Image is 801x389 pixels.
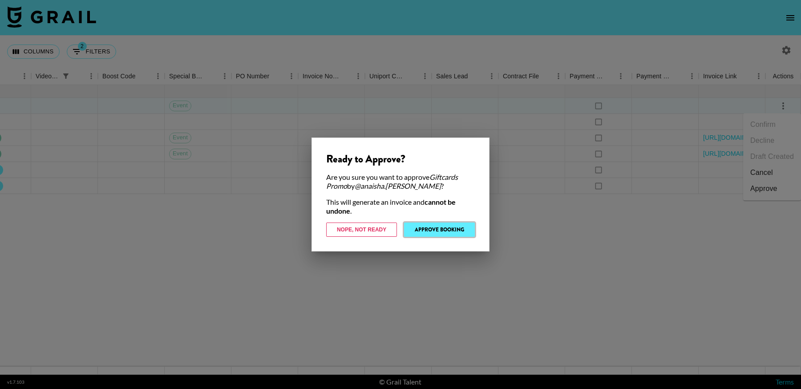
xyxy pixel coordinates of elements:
[326,152,475,166] div: Ready to Approve?
[326,198,475,215] div: This will generate an invoice and .
[404,223,475,237] button: Approve Booking
[326,173,475,190] div: Are you sure you want to approve by ?
[326,223,397,237] button: Nope, Not Ready
[326,173,458,190] em: Giftcards Promo
[355,182,441,190] em: @ anaisha.[PERSON_NAME]
[326,198,456,215] strong: cannot be undone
